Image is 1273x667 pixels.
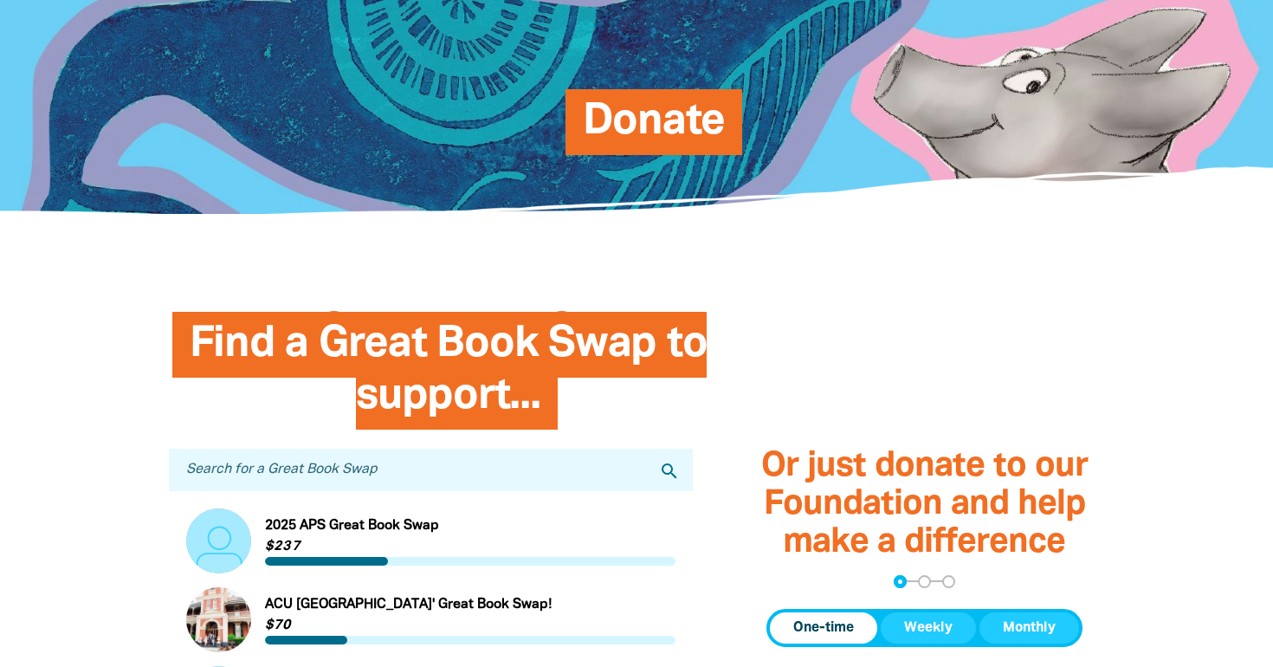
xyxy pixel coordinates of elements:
[190,325,708,430] span: Find a Great Book Swap to support...
[761,451,1088,560] span: Or just donate to our Foundation and help make a difference
[793,618,854,638] span: One-time
[904,618,953,638] span: Weekly
[894,575,907,588] button: Navigate to step 1 of 3 to enter your donation amount
[881,612,976,644] button: Weekly
[1003,618,1056,638] span: Monthly
[766,609,1082,647] div: Donation frequency
[659,461,680,482] i: search
[583,102,726,155] span: Donate
[942,575,955,588] button: Navigate to step 3 of 3 to enter your payment details
[770,612,877,644] button: One-time
[918,575,931,588] button: Navigate to step 2 of 3 to enter your details
[979,612,1079,644] button: Monthly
